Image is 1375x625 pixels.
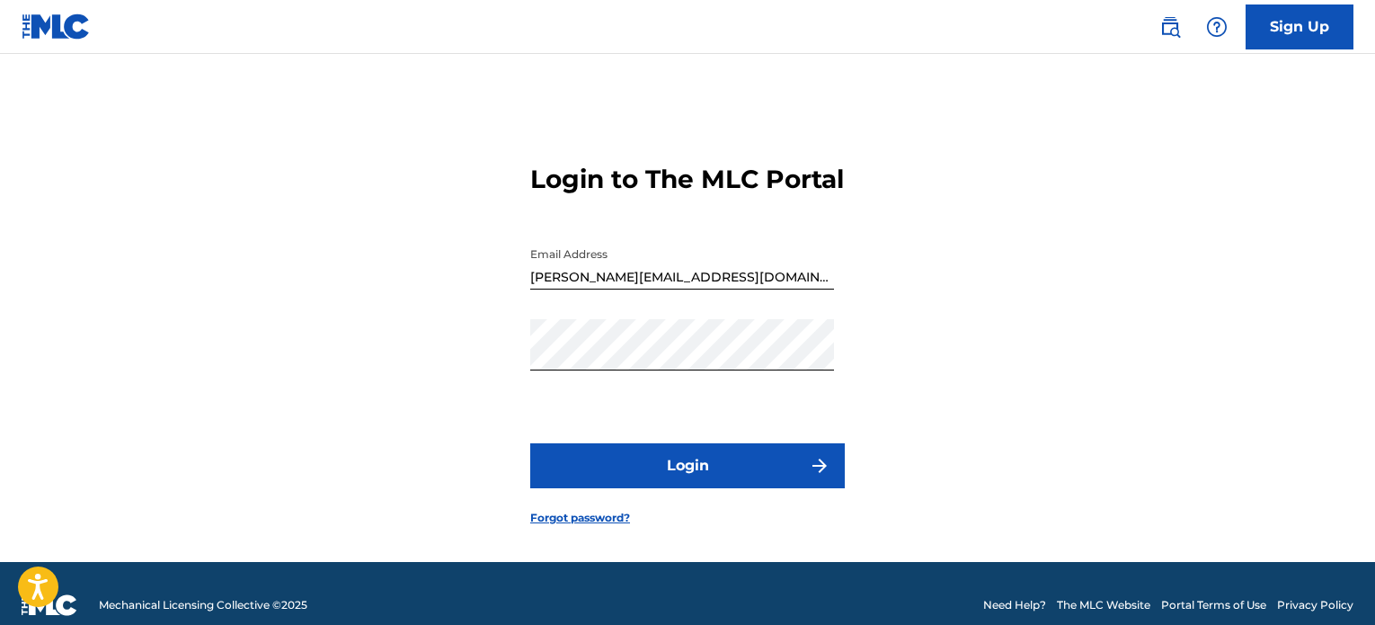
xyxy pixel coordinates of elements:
[1206,16,1228,38] img: help
[1159,16,1181,38] img: search
[22,13,91,40] img: MLC Logo
[530,164,844,195] h3: Login to The MLC Portal
[530,510,630,526] a: Forgot password?
[22,594,77,616] img: logo
[1152,9,1188,45] a: Public Search
[1277,597,1353,613] a: Privacy Policy
[1057,597,1150,613] a: The MLC Website
[530,443,845,488] button: Login
[1199,9,1235,45] div: Help
[983,597,1046,613] a: Need Help?
[1246,4,1353,49] a: Sign Up
[1161,597,1266,613] a: Portal Terms of Use
[99,597,307,613] span: Mechanical Licensing Collective © 2025
[809,455,830,477] img: f7272a7cc735f4ea7f67.svg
